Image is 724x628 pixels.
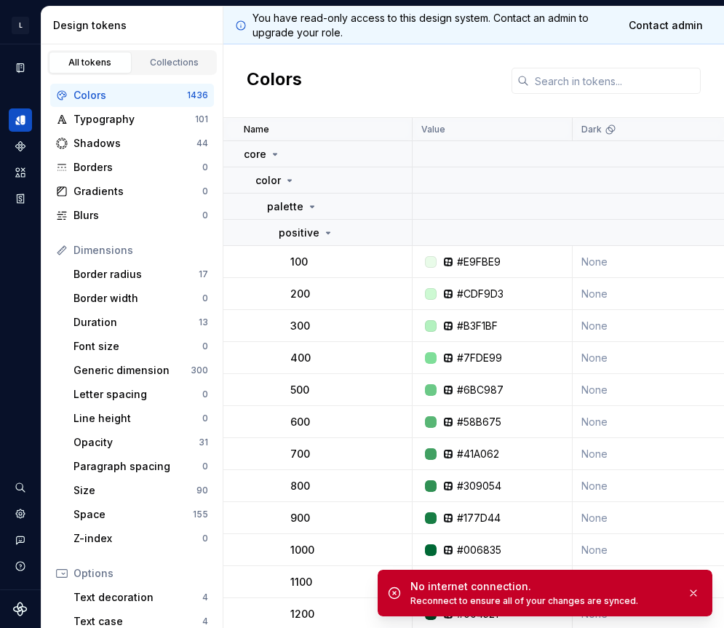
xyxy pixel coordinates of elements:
div: #6BC987 [457,383,504,397]
div: 90 [196,485,208,496]
p: You have read-only access to this design system. Contact an admin to upgrade your role. [252,11,613,40]
p: 700 [290,447,310,461]
div: Z-index [73,531,202,546]
span: Contact admin [629,18,703,33]
a: Space155 [68,503,214,526]
a: Typography101 [50,108,214,131]
a: Font size0 [68,335,214,358]
a: Documentation [9,56,32,79]
a: Duration13 [68,311,214,334]
p: 200 [290,287,310,301]
a: Storybook stories [9,187,32,210]
div: 0 [202,533,208,544]
div: Reconnect to ensure all of your changes are synced. [410,595,675,607]
a: Gradients0 [50,180,214,203]
a: Border radius17 [68,263,214,286]
svg: Supernova Logo [13,602,28,616]
button: Contact support [9,528,32,552]
p: Name [244,124,269,135]
div: 1436 [187,90,208,101]
div: Size [73,483,196,498]
div: Font size [73,339,202,354]
div: #309054 [457,479,501,493]
a: Size90 [68,479,214,502]
a: Line height0 [68,407,214,430]
p: palette [267,199,303,214]
a: Generic dimension300 [68,359,214,382]
div: 0 [202,162,208,173]
a: Settings [9,502,32,525]
div: 13 [199,317,208,328]
a: Colors1436 [50,84,214,107]
div: #B3F1BF [457,319,498,333]
div: 44 [196,138,208,149]
div: #7FDE99 [457,351,502,365]
div: 0 [202,210,208,221]
div: 0 [202,341,208,352]
p: core [244,147,266,162]
div: Collections [138,57,211,68]
div: #41A062 [457,447,499,461]
p: 1100 [290,575,312,589]
p: positive [279,226,319,240]
div: 17 [199,269,208,280]
p: 1200 [290,607,314,621]
div: 300 [191,365,208,376]
p: 600 [290,415,310,429]
div: 0 [202,389,208,400]
div: 4 [202,616,208,627]
div: Shadows [73,136,196,151]
div: No internet connection. [410,579,675,594]
p: 800 [290,479,310,493]
p: Dark [581,124,602,135]
div: Space [73,507,193,522]
a: Design tokens [9,108,32,132]
p: color [255,173,281,188]
div: Letter spacing [73,387,202,402]
a: Shadows44 [50,132,214,155]
a: Opacity31 [68,431,214,454]
div: Options [73,566,208,581]
div: Opacity [73,435,199,450]
button: Search ⌘K [9,476,32,499]
div: All tokens [54,57,127,68]
div: Duration [73,315,199,330]
p: Value [421,124,445,135]
input: Search in tokens... [529,68,701,94]
a: Z-index0 [68,527,214,550]
button: L [3,9,38,41]
div: 0 [202,413,208,424]
div: Border width [73,291,202,306]
a: Border width0 [68,287,214,310]
div: Colors [73,88,187,103]
a: Blurs0 [50,204,214,227]
div: 0 [202,293,208,304]
h2: Colors [247,68,302,94]
div: Borders [73,160,202,175]
div: Generic dimension [73,363,191,378]
div: #177D44 [457,511,501,525]
div: Border radius [73,267,199,282]
p: 900 [290,511,310,525]
a: Text decoration4 [68,586,214,609]
div: Design tokens [53,18,217,33]
div: 155 [193,509,208,520]
p: 500 [290,383,309,397]
div: #E9FBE9 [457,255,501,269]
p: 300 [290,319,310,333]
a: Components [9,135,32,158]
a: Assets [9,161,32,184]
div: Line height [73,411,202,426]
div: Gradients [73,184,202,199]
div: L [12,17,29,34]
div: #CDF9D3 [457,287,504,301]
div: 0 [202,186,208,197]
a: Letter spacing0 [68,383,214,406]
